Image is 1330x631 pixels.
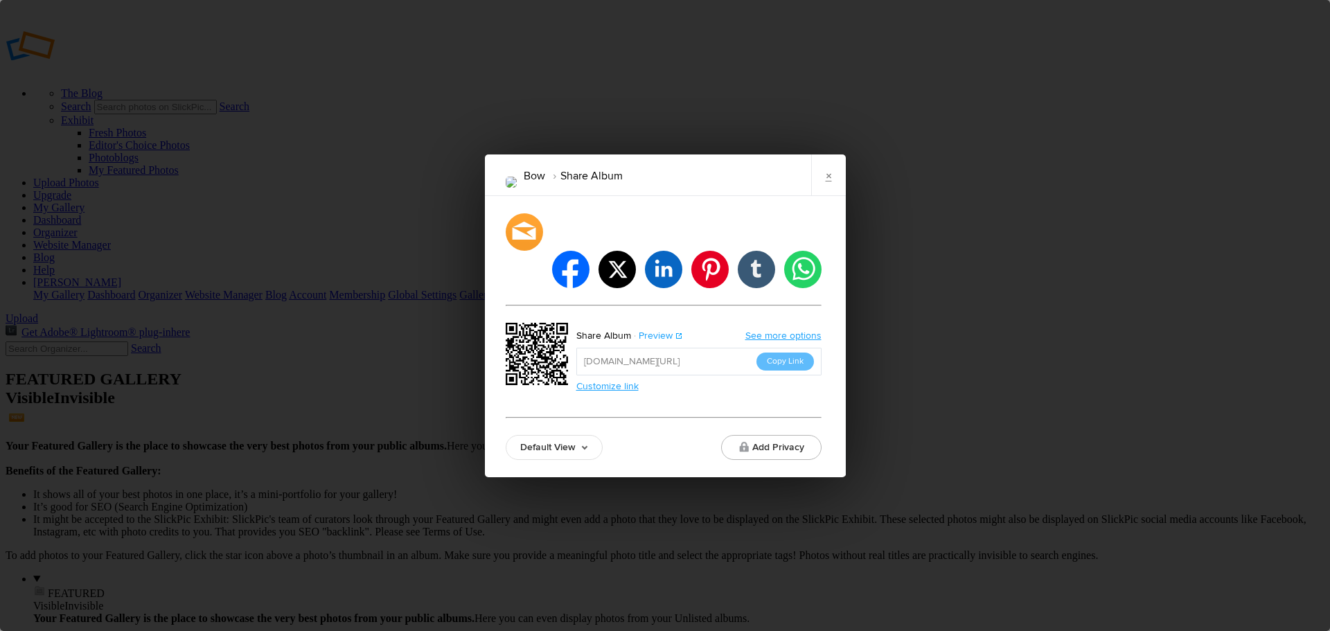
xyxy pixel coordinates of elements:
[784,251,822,288] li: whatsapp
[576,380,639,392] a: Customize link
[552,251,589,288] li: facebook
[506,177,517,188] img: Bear_Cruzer_Bow_-_02.png
[645,251,682,288] li: linkedin
[631,327,683,345] a: Preview
[756,353,814,371] button: Copy Link
[506,323,572,389] div: https://slickpic.us/18332712hEBO
[721,435,822,460] button: Add Privacy
[576,327,631,345] div: Share Album
[506,435,603,460] a: Default View
[691,251,729,288] li: pinterest
[545,164,623,188] li: Share Album
[738,251,775,288] li: tumblr
[598,251,636,288] li: twitter
[745,330,822,341] a: See more options
[524,164,545,188] li: Bow
[811,154,846,196] a: ×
